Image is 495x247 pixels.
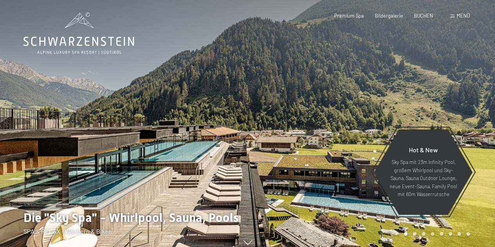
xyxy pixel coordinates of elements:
div: Carousel Pagination [401,232,470,236]
div: Carousel Page 6 [449,232,452,236]
div: Carousel Page 3 [422,232,425,236]
a: BUCHEN [414,13,433,19]
span: Menü [457,13,470,19]
a: Hot & New Sky Spa mit 23m Infinity Pool, großem Whirlpool und Sky-Sauna, Sauna Outdoor Lounge, ne... [374,129,473,215]
p: Sky Spa mit 23m Infinity Pool, großem Whirlpool und Sky-Sauna, Sauna Outdoor Lounge, neue Event-S... [389,158,457,198]
div: Carousel Page 5 [440,232,443,236]
div: Carousel Page 7 [457,232,461,236]
span: Hot & New [409,146,438,153]
a: Premium Spa [334,13,364,19]
div: Carousel Page 8 [466,232,470,236]
div: Carousel Page 4 [431,232,434,236]
a: Bildergalerie [375,13,403,19]
div: Carousel Page 1 (Current Slide) [404,232,408,236]
div: Carousel Page 2 [413,232,416,236]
